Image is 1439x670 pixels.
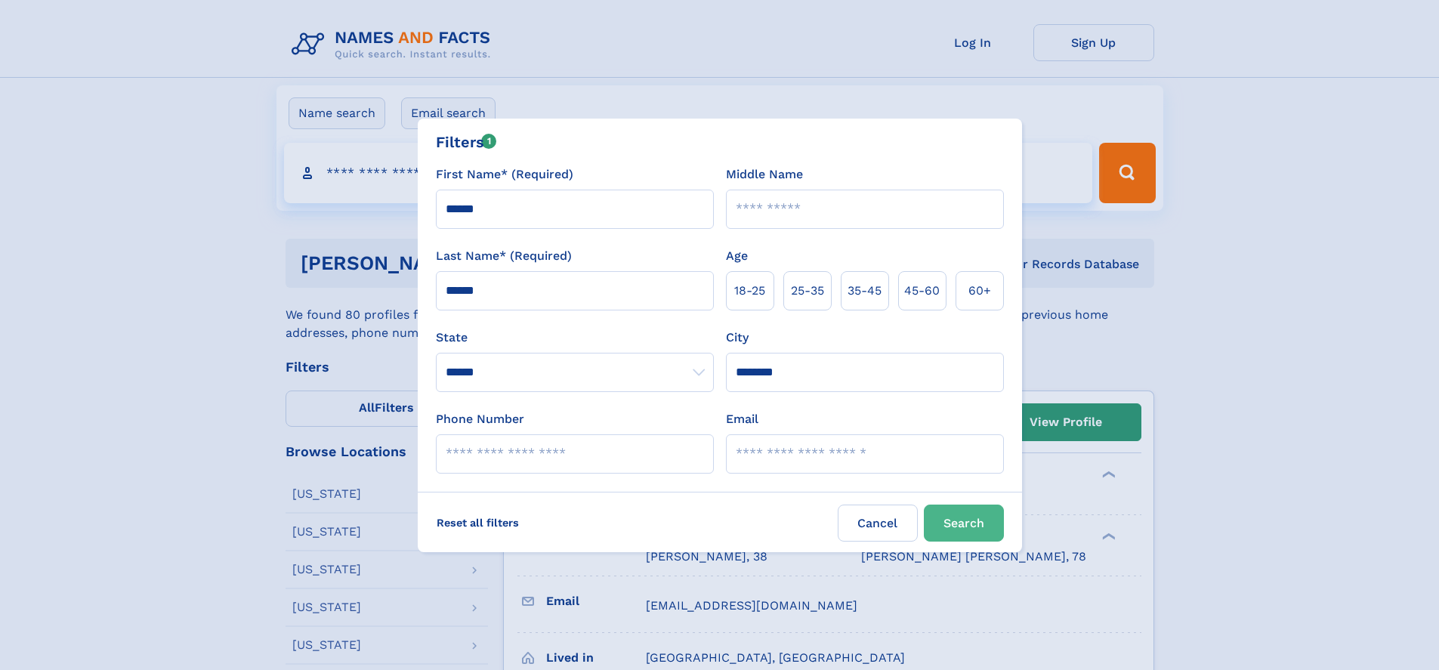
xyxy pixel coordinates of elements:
[436,410,524,428] label: Phone Number
[924,505,1004,542] button: Search
[436,131,497,153] div: Filters
[791,282,824,300] span: 25‑35
[904,282,940,300] span: 45‑60
[436,247,572,265] label: Last Name* (Required)
[436,165,573,184] label: First Name* (Required)
[427,505,529,541] label: Reset all filters
[838,505,918,542] label: Cancel
[726,165,803,184] label: Middle Name
[726,410,758,428] label: Email
[848,282,882,300] span: 35‑45
[734,282,765,300] span: 18‑25
[436,329,714,347] label: State
[726,329,749,347] label: City
[968,282,991,300] span: 60+
[726,247,748,265] label: Age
